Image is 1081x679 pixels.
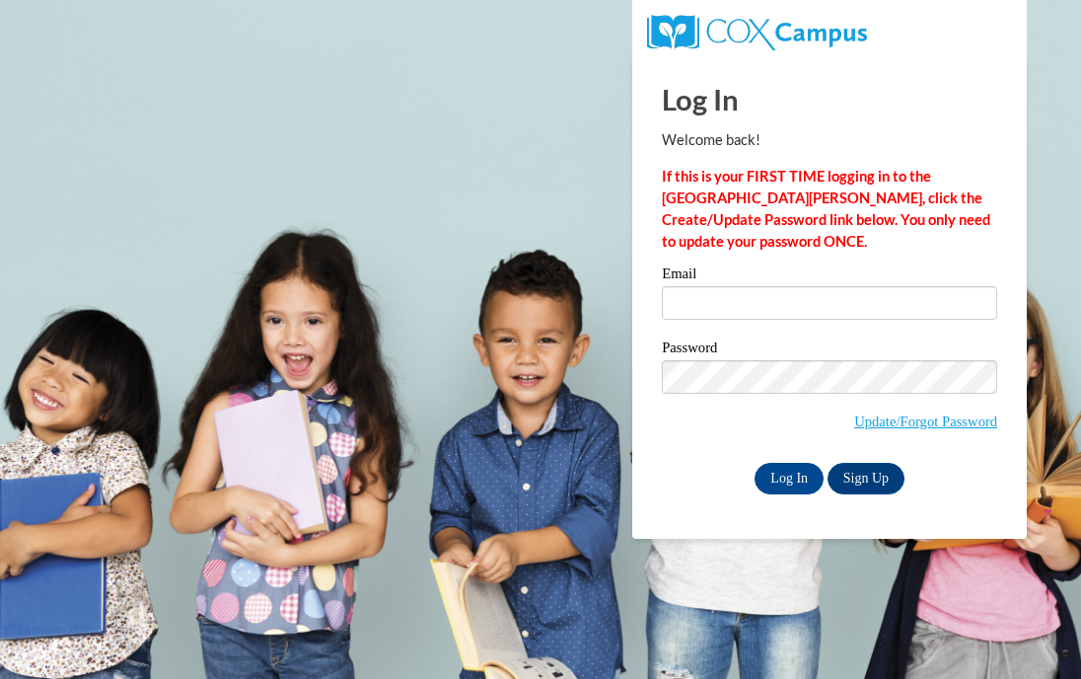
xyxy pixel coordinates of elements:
[854,414,997,429] a: Update/Forgot Password
[662,340,997,360] label: Password
[662,168,990,250] strong: If this is your FIRST TIME logging in to the [GEOGRAPHIC_DATA][PERSON_NAME], click the Create/Upd...
[647,15,867,50] img: COX Campus
[662,266,997,286] label: Email
[755,463,824,494] input: Log In
[662,129,997,151] p: Welcome back!
[647,23,867,39] a: COX Campus
[828,463,904,494] a: Sign Up
[662,79,997,119] h1: Log In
